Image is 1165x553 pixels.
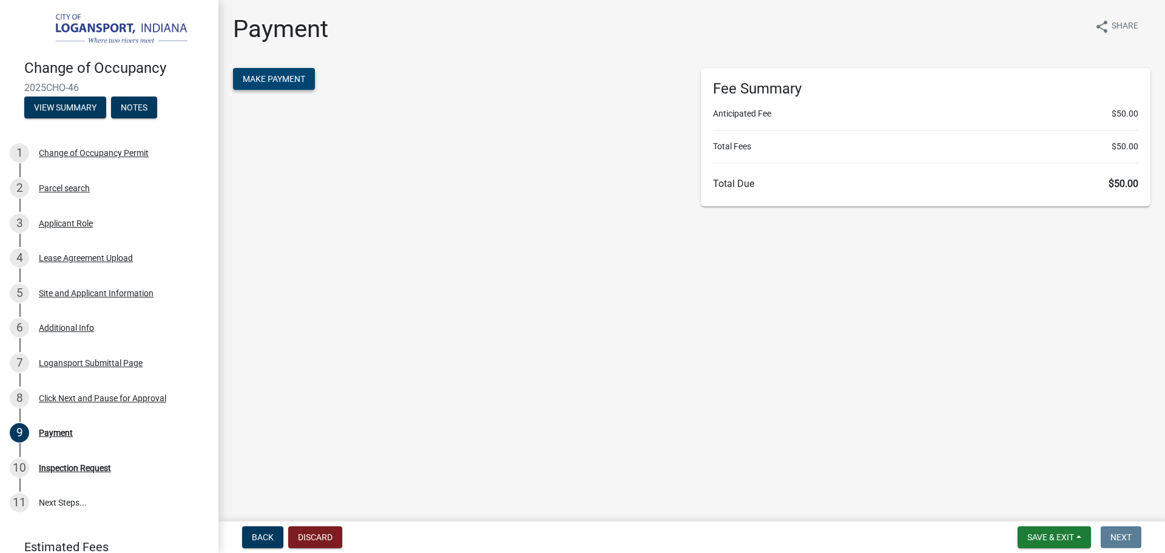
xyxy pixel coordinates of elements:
h4: Change of Occupancy [24,59,209,77]
div: Click Next and Pause for Approval [39,394,166,402]
li: Anticipated Fee [713,107,1138,120]
span: Make Payment [243,74,305,84]
div: 1 [10,143,29,163]
span: Share [1112,19,1138,34]
button: Discard [288,526,342,548]
li: Total Fees [713,140,1138,153]
span: $50.00 [1112,107,1138,120]
div: 3 [10,214,29,233]
i: share [1095,19,1109,34]
h1: Payment [233,15,328,44]
div: Payment [39,429,73,437]
wm-modal-confirm: Summary [24,103,106,113]
span: Save & Exit [1027,532,1074,542]
div: 5 [10,283,29,303]
span: $50.00 [1112,140,1138,153]
button: Save & Exit [1018,526,1091,548]
button: shareShare [1085,15,1148,38]
div: 2 [10,178,29,198]
div: Logansport Submittal Page [39,359,143,367]
div: 8 [10,388,29,408]
div: 9 [10,423,29,443]
div: Lease Agreement Upload [39,254,133,262]
div: 10 [10,458,29,478]
button: Notes [111,97,157,118]
div: Additional Info [39,324,94,332]
button: Make Payment [233,68,315,90]
span: Next [1110,532,1132,542]
div: Change of Occupancy Permit [39,149,149,157]
button: Back [242,526,283,548]
button: Next [1101,526,1141,548]
div: 4 [10,248,29,268]
div: 7 [10,353,29,373]
h6: Fee Summary [713,80,1138,98]
span: 2025CHO-46 [24,82,194,93]
div: Parcel search [39,184,90,192]
wm-modal-confirm: Notes [111,103,157,113]
h6: Total Due [713,178,1138,189]
div: Site and Applicant Information [39,289,154,297]
div: Inspection Request [39,464,111,472]
div: 6 [10,318,29,338]
span: $50.00 [1109,178,1138,189]
img: City of Logansport, Indiana [24,13,199,47]
button: View Summary [24,97,106,118]
div: Applicant Role [39,219,93,228]
div: 11 [10,493,29,512]
span: Back [252,532,274,542]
